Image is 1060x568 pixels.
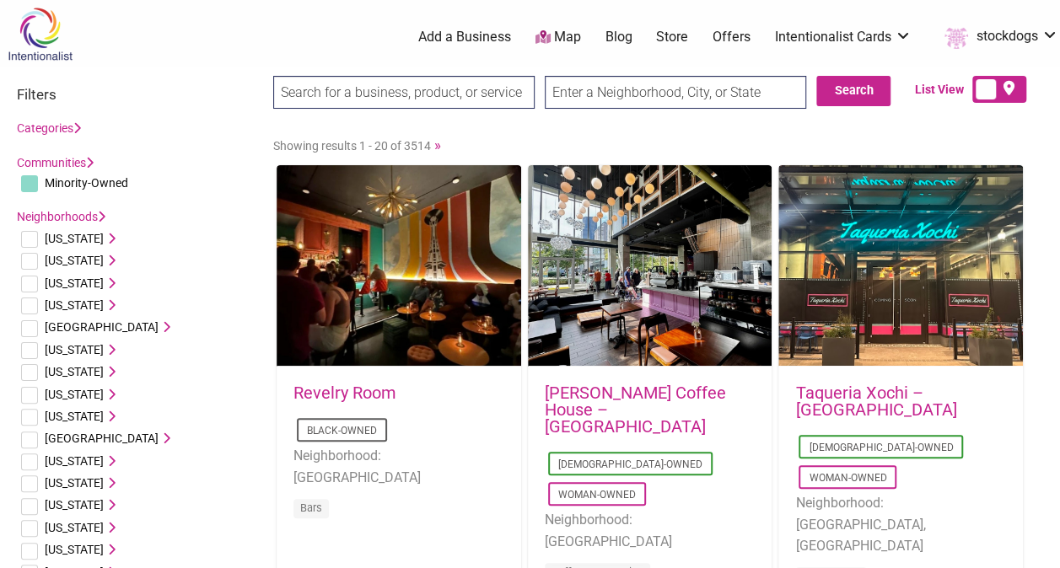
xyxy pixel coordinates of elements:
[307,425,377,437] a: Black-Owned
[535,28,581,47] a: Map
[273,76,535,109] input: Search for a business, product, or service
[45,343,104,356] span: [US_STATE]
[558,458,702,470] a: [DEMOGRAPHIC_DATA]-Owned
[545,76,806,109] input: Enter a Neighborhood, City, or State
[775,28,912,46] a: Intentionalist Cards
[45,298,104,312] span: [US_STATE]
[795,383,956,420] a: Taqueria Xochi – [GEOGRAPHIC_DATA]
[45,454,104,468] span: [US_STATE]
[293,383,396,403] a: Revelry Room
[45,276,104,290] span: [US_STATE]
[605,28,632,46] a: Blog
[795,492,1006,557] li: Neighborhood: [GEOGRAPHIC_DATA], [GEOGRAPHIC_DATA]
[45,476,104,490] span: [US_STATE]
[45,388,104,401] span: [US_STATE]
[656,28,688,46] a: Store
[809,472,886,484] a: Woman-Owned
[545,509,756,552] li: Neighborhood: [GEOGRAPHIC_DATA]
[915,81,972,99] span: List View
[17,86,256,103] h3: Filters
[45,320,159,334] span: [GEOGRAPHIC_DATA]
[545,383,726,437] a: [PERSON_NAME] Coffee House – [GEOGRAPHIC_DATA]
[293,445,504,488] li: Neighborhood: [GEOGRAPHIC_DATA]
[17,210,105,223] a: Neighborhoods
[809,442,953,453] a: [DEMOGRAPHIC_DATA]-Owned
[45,176,128,190] span: Minority-Owned
[45,232,104,245] span: [US_STATE]
[45,365,104,378] span: [US_STATE]
[273,139,431,153] span: Showing results 1 - 20 of 3514
[45,431,159,445] span: [GEOGRAPHIC_DATA]
[713,28,751,46] a: Offers
[418,28,511,46] a: Add a Business
[816,76,891,106] button: Search
[17,156,94,169] a: Communities
[434,137,441,153] a: »
[45,521,104,534] span: [US_STATE]
[45,254,104,267] span: [US_STATE]
[45,410,104,423] span: [US_STATE]
[936,22,1058,52] a: stockdogs
[300,501,322,514] a: Bars
[45,498,104,512] span: [US_STATE]
[45,543,104,556] span: [US_STATE]
[558,489,636,501] a: Woman-Owned
[17,121,81,135] a: Categories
